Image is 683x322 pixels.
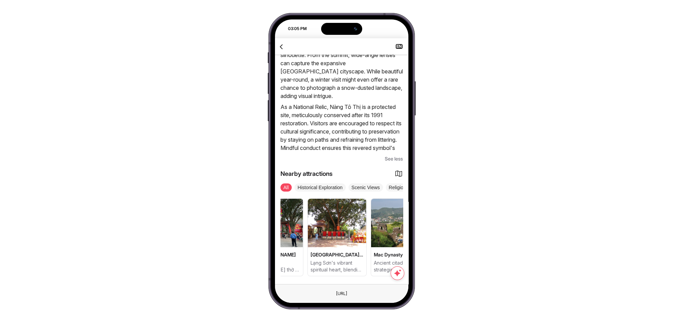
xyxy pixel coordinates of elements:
img: Kỳ Cùng Temple [308,199,366,247]
span: Scenic Views [349,183,383,192]
div: This is a fake element. To change the URL just use the Browser text field on the top. [331,289,353,298]
span: [GEOGRAPHIC_DATA][PERSON_NAME] [311,251,364,258]
p: Ancient citadel, strategic stronghold, panoramic views of [GEOGRAPHIC_DATA]. [374,260,427,273]
span: Nearby attractions [280,169,332,179]
p: Lạng Sơn's vibrant spiritual heart, blending folk traditions. [311,260,364,273]
span: Historical Exploration [294,183,346,192]
span: All [280,183,292,192]
span: Religious & Spiritual [386,183,435,192]
span: See less [385,155,403,163]
button: EN [395,44,403,49]
p: For photographers, [PERSON_NAME] offers compelling subjects. Frame the unique rock formation agai... [280,18,403,100]
p: As a National Relic, Nàng Tô Thị is a protected site, meticulously conserved after its 1991 resto... [280,103,403,168]
img: Mac Dynasty Citadel [371,199,430,247]
div: 03:05 PM [276,26,310,32]
span: EN [396,44,403,49]
span: Mac Dynasty Citadel [374,251,427,258]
